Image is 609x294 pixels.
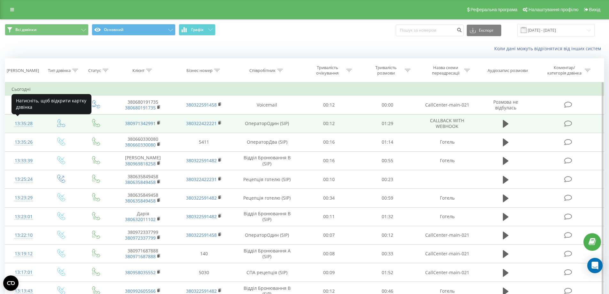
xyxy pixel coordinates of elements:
[186,68,213,73] div: Бізнес номер
[125,216,156,222] a: 380632011102
[234,170,300,189] td: Рецепція готелю (SIP)
[528,7,578,12] span: Налаштування профілю
[125,105,156,111] a: 380680191735
[417,114,477,133] td: CALLBACK WITH WEBHOOK
[132,68,144,73] div: Клієнт
[125,235,156,241] a: 380972337799
[186,102,217,108] a: 380322591458
[113,96,173,114] td: 380680191735
[417,96,477,114] td: CallCenter-main-021
[358,133,417,151] td: 01:14
[300,263,358,282] td: 00:09
[358,189,417,207] td: 00:59
[358,170,417,189] td: 00:23
[234,263,300,282] td: СПА рецепція (SIP)
[417,244,477,263] td: CallCenter-main-021
[92,24,176,36] button: Основний
[113,244,173,263] td: 380971687888
[173,244,234,263] td: 140
[358,226,417,244] td: 00:12
[3,275,19,291] button: Open CMP widget
[125,288,156,294] a: 380992605566
[12,117,36,130] div: 13:35:28
[300,114,358,133] td: 00:12
[179,24,215,36] button: Графік
[48,68,71,73] div: Тип дзвінка
[125,269,156,275] a: 380958035552
[88,68,101,73] div: Статус
[12,136,36,148] div: 13:35:26
[173,133,234,151] td: 5411
[186,232,217,238] a: 380322591458
[589,7,600,12] span: Вихід
[417,133,477,151] td: Готель
[186,213,217,219] a: 380322591482
[234,96,300,114] td: Voicemail
[300,170,358,189] td: 00:10
[471,7,518,12] span: Реферальна програма
[186,288,217,294] a: 380322591482
[396,25,464,36] input: Пошук за номером
[300,96,358,114] td: 00:12
[125,120,156,126] a: 380971342991
[300,207,358,226] td: 00:11
[234,189,300,207] td: Рецепція готелю (SIP)
[5,24,89,36] button: Всі дзвінки
[125,253,156,259] a: 380971687888
[125,142,156,148] a: 380660330080
[12,266,36,279] div: 13:17:01
[300,151,358,170] td: 00:16
[587,258,603,273] div: Open Intercom Messenger
[191,28,204,32] span: Графік
[234,114,300,133] td: ОператорОдин (SIP)
[113,207,173,226] td: Дарія
[300,226,358,244] td: 00:07
[12,211,36,223] div: 13:23:01
[113,189,173,207] td: 380635849458
[186,195,217,201] a: 380322591482
[12,173,36,186] div: 13:25:24
[369,65,403,76] div: Тривалість розмови
[125,179,156,185] a: 380635849458
[113,226,173,244] td: 380972337799
[300,244,358,263] td: 00:08
[234,133,300,151] td: ОператорДва (SIP)
[186,157,217,163] a: 380322591482
[234,151,300,170] td: Відділ Бронювання B (SIP)
[493,99,518,111] span: Розмова не відбулась
[417,207,477,226] td: Готель
[234,207,300,226] td: Відділ Бронювання B (SIP)
[113,151,173,170] td: [PERSON_NAME]
[467,25,501,36] button: Експорт
[358,114,417,133] td: 01:29
[358,263,417,282] td: 01:52
[428,65,463,76] div: Назва схеми переадресації
[234,226,300,244] td: ОператорОдин (SIP)
[12,248,36,260] div: 13:19:12
[358,207,417,226] td: 01:32
[417,263,477,282] td: CallCenter-main-021
[488,68,528,73] div: Аудіозапис розмови
[12,192,36,204] div: 13:23:29
[7,68,39,73] div: [PERSON_NAME]
[358,151,417,170] td: 00:55
[125,198,156,204] a: 380635849458
[12,229,36,242] div: 13:22:10
[113,133,173,151] td: 380660330080
[546,65,583,76] div: Коментар/категорія дзвінка
[300,133,358,151] td: 00:16
[300,189,358,207] td: 00:34
[234,244,300,263] td: Відділ Бронювання A (SIP)
[12,94,91,114] div: Натисніть, щоб відкрити картку дзвінка
[494,45,604,52] a: Коли дані можуть відрізнятися вiд інших систем
[358,96,417,114] td: 00:00
[12,155,36,167] div: 13:33:39
[5,83,604,96] td: Сьогодні
[417,189,477,207] td: Готель
[186,176,217,182] a: 380322422231
[15,27,36,32] span: Всі дзвінки
[417,151,477,170] td: Готель
[125,161,156,167] a: 380969818258
[113,170,173,189] td: 380635849458
[417,226,477,244] td: CallCenter-main-021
